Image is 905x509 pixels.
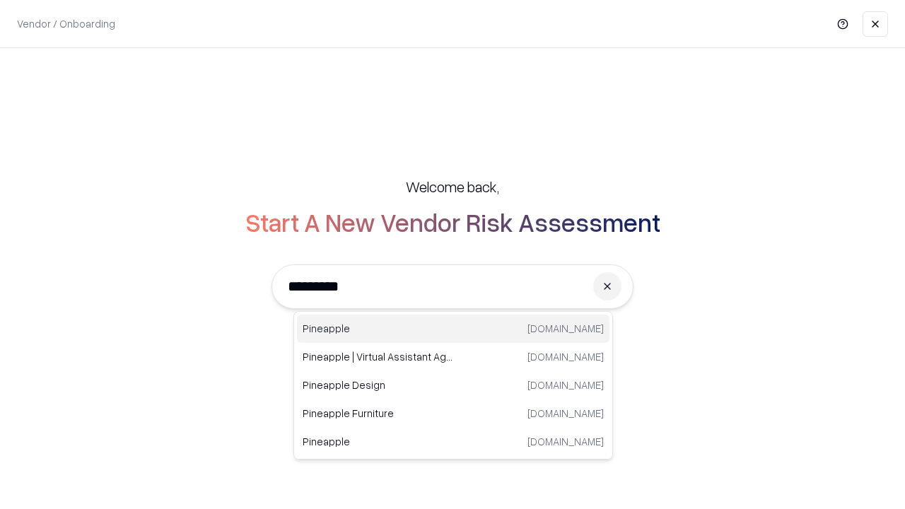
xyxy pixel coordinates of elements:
p: [DOMAIN_NAME] [527,378,604,392]
p: [DOMAIN_NAME] [527,321,604,336]
p: [DOMAIN_NAME] [527,434,604,449]
p: Pineapple Furniture [303,406,453,421]
p: Pineapple [303,434,453,449]
p: Pineapple Design [303,378,453,392]
p: Pineapple | Virtual Assistant Agency [303,349,453,364]
h5: Welcome back, [406,177,499,197]
p: Vendor / Onboarding [17,16,115,31]
p: Pineapple [303,321,453,336]
h2: Start A New Vendor Risk Assessment [245,208,660,236]
p: [DOMAIN_NAME] [527,406,604,421]
div: Suggestions [293,311,613,460]
p: [DOMAIN_NAME] [527,349,604,364]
